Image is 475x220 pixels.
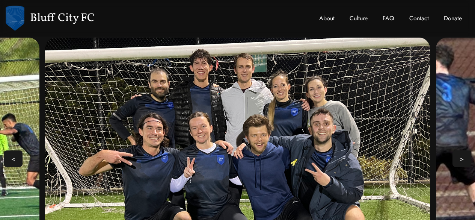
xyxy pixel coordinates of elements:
a: Donate [436,6,469,30]
button: > [452,150,471,167]
a: Contact [402,6,436,30]
a: FAQ [375,6,402,30]
span: Bluff City FC [30,10,95,27]
a: Bluff City FC [6,6,95,31]
img: logo.d492faac.svg [6,6,24,31]
a: Culture [342,6,375,30]
button: < [4,150,23,167]
a: About [312,6,342,30]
